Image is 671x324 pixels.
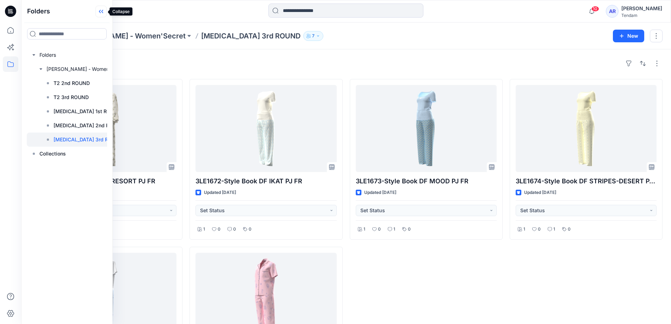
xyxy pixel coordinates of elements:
p: 0 [378,226,381,233]
p: Updated [DATE] [204,189,236,196]
p: 3LE1672-Style Book DF IKAT PJ FR [195,176,336,186]
div: AR [606,5,619,18]
p: [MEDICAL_DATA] 1st ROUND [54,107,122,116]
p: [MEDICAL_DATA] 3rd ROUND [201,31,300,41]
button: New [613,30,644,42]
p: Updated [DATE] [364,189,396,196]
a: 3LE1673-Style Book DF MOOD PJ FR [356,85,497,172]
p: 3LE1673-Style Book DF MOOD PJ FR [356,176,497,186]
a: 3LE1672-Style Book DF IKAT PJ FR [195,85,336,172]
p: 1 [553,226,555,233]
p: 0 [568,226,571,233]
p: [MEDICAL_DATA] 2nd ROUND [54,121,124,130]
p: T2 2nd ROUND [54,79,90,87]
p: Collections [39,149,66,158]
span: 10 [591,6,599,12]
p: 0 [233,226,236,233]
p: 1 [203,226,205,233]
p: 1 [364,226,365,233]
p: 0 [249,226,251,233]
div: Tendam [621,13,662,18]
p: 0 [538,226,541,233]
p: 3LE1674-Style Book DF STRIPES-DESERT PJ FR [516,176,657,186]
p: 7 [312,32,315,40]
p: 1 [393,226,395,233]
p: Updated [DATE] [524,189,556,196]
a: [PERSON_NAME] - Women'Secret [70,31,186,41]
a: 3LE1674-Style Book DF STRIPES-DESERT PJ FR [516,85,657,172]
p: 1 [523,226,525,233]
div: [PERSON_NAME] [621,4,662,13]
p: [MEDICAL_DATA] 3rd ROUND [54,135,123,144]
button: 7 [303,31,323,41]
p: T2 3rd ROUND [54,93,89,102]
p: 0 [408,226,411,233]
p: 0 [218,226,220,233]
